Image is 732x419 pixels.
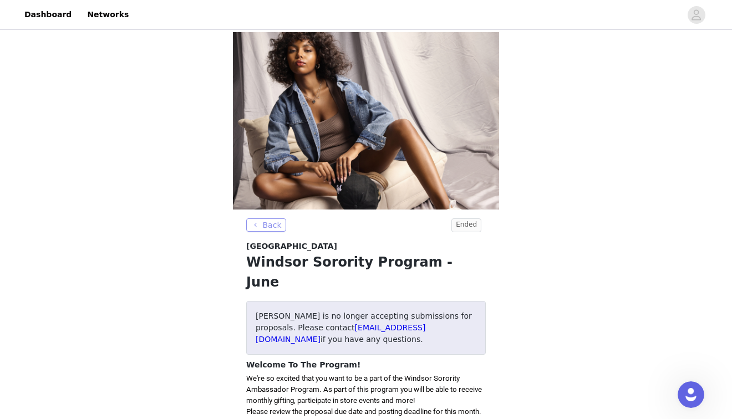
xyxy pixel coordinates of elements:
span: Ended [451,218,481,232]
span: We're so excited that you want to be a part of the Windsor Sorority Ambassador Program. As part o... [246,374,482,405]
button: Back [246,218,286,232]
iframe: Intercom live chat [678,381,704,408]
a: Networks [80,2,135,27]
a: Dashboard [18,2,78,27]
p: [PERSON_NAME] is no longer accepting submissions for proposals. Please contact if you have any qu... [256,310,476,345]
span: [GEOGRAPHIC_DATA] [246,241,337,252]
h1: Windsor Sorority Program - June [246,252,486,292]
img: campaign image [233,32,499,209]
h4: Welcome To The Program! [246,359,486,371]
div: avatar [691,6,701,24]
